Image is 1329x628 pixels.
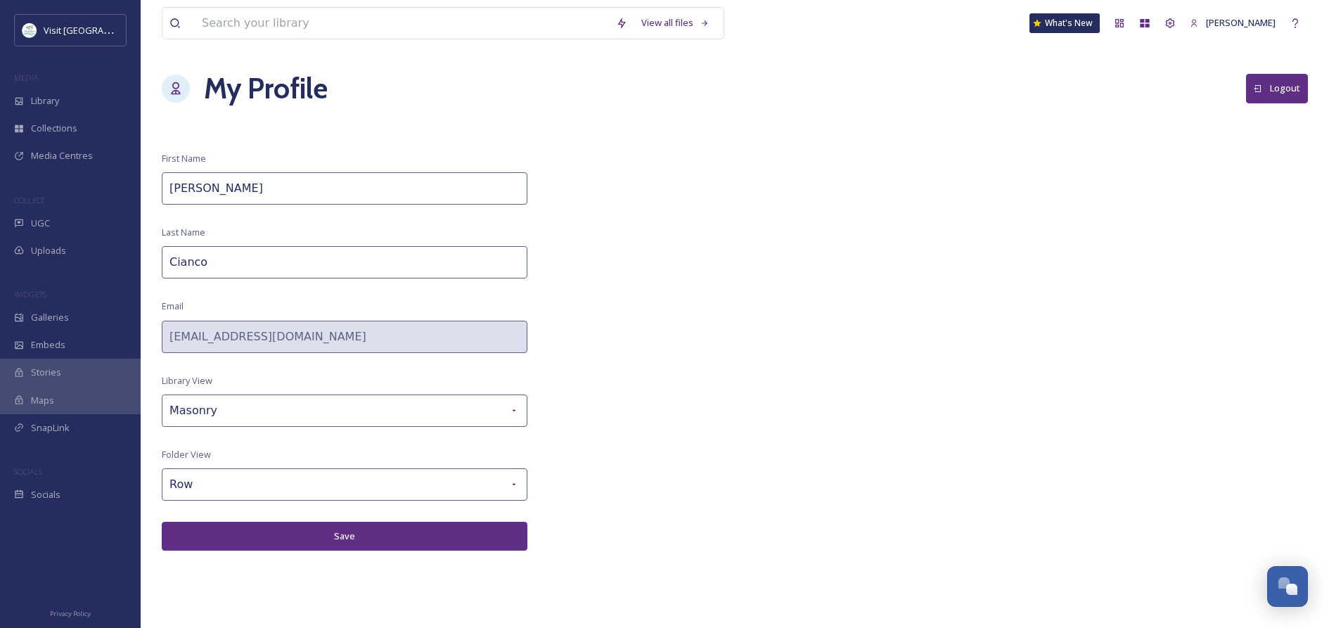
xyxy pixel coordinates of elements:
[162,300,184,313] span: Email
[44,23,153,37] span: Visit [GEOGRAPHIC_DATA]
[14,195,44,205] span: COLLECT
[23,23,37,37] img: download%20%281%29.jpeg
[1183,9,1283,37] a: [PERSON_NAME]
[162,522,527,551] button: Save
[162,395,527,427] div: Masonry
[31,244,66,257] span: Uploads
[162,172,527,205] input: First
[31,338,65,352] span: Embeds
[1246,74,1308,103] button: Logout
[14,466,42,477] span: SOCIALS
[195,8,609,39] input: Search your library
[162,246,527,278] input: Last
[162,468,527,501] div: Row
[634,9,717,37] a: View all files
[31,149,93,162] span: Media Centres
[31,94,59,108] span: Library
[31,421,70,435] span: SnapLink
[1267,566,1308,607] button: Open Chat
[162,448,211,461] span: Folder View
[14,72,39,83] span: MEDIA
[162,226,205,239] span: Last Name
[31,217,50,230] span: UGC
[204,68,328,110] h1: My Profile
[31,488,60,501] span: Socials
[14,289,46,300] span: WIDGETS
[50,609,91,618] span: Privacy Policy
[1206,16,1276,29] span: [PERSON_NAME]
[31,122,77,135] span: Collections
[50,604,91,621] a: Privacy Policy
[1029,13,1100,33] a: What's New
[31,366,61,379] span: Stories
[162,374,212,387] span: Library View
[162,152,206,165] span: First Name
[31,394,54,407] span: Maps
[31,311,69,324] span: Galleries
